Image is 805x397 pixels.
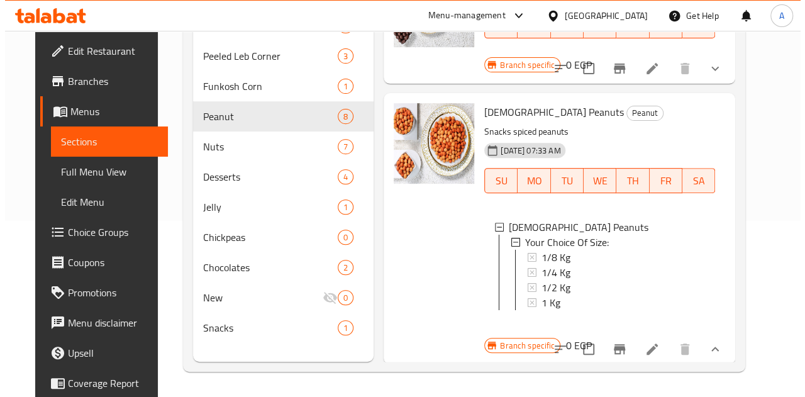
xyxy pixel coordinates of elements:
span: [DATE] 07:33 AM [491,145,560,157]
span: Snacks [198,320,333,335]
a: Edit menu item [640,61,655,76]
span: Desserts [198,169,333,184]
span: [DEMOGRAPHIC_DATA] Peanuts [479,103,619,121]
span: 1 [333,322,348,334]
div: items [333,169,348,184]
span: Sections [56,134,153,149]
button: SA [677,168,710,193]
span: Peanut [198,109,333,124]
div: Chickpeas0 [188,222,369,252]
span: SU [485,172,508,190]
span: WE [584,17,606,35]
span: 4 [333,171,348,183]
span: Jelly [198,199,333,215]
span: New [198,290,318,305]
div: Peeled Leb Corner3 [188,41,369,71]
span: WE [584,172,606,190]
span: Promotions [63,285,153,300]
span: Chocolates [198,260,333,275]
span: Branch specific [490,340,555,352]
div: Chocolates2 [188,252,369,282]
p: Snacks spiced peanuts [479,124,710,140]
div: Nuts7 [188,131,369,162]
div: [GEOGRAPHIC_DATA] [560,9,643,23]
span: Select to update [570,55,597,82]
span: SU [485,17,508,35]
nav: Menu sections [188,6,369,348]
a: Promotions [35,277,163,308]
span: Edit Restaurant [63,43,153,59]
span: 8 [333,111,348,123]
button: FR [645,168,677,193]
span: Chickpeas [198,230,333,245]
span: Full Menu View [56,164,153,179]
button: sort-choices [540,53,570,84]
button: show more [695,334,725,364]
span: 0 [333,292,348,304]
span: [DEMOGRAPHIC_DATA] Peanuts [504,220,643,235]
span: Funkosh Corn [198,79,333,94]
span: Coupons [63,255,153,270]
svg: Show Choices [702,61,718,76]
button: delete [665,53,695,84]
span: TU [551,17,574,35]
div: New0 [188,282,369,313]
div: Peanut [621,106,658,121]
span: Menus [65,104,153,119]
div: Funkosh Corn1 [188,71,369,101]
span: 1/2 Kg [536,280,565,295]
span: 0 [333,232,348,243]
button: sort-choices [540,334,570,364]
a: Branches [35,66,163,96]
span: 1/4 Kg [536,265,565,280]
div: Snacks1 [188,313,369,343]
div: Menu-management [423,8,501,23]
span: A [774,9,779,23]
button: show more [695,53,725,84]
button: delete [665,334,695,364]
div: items [333,230,348,245]
span: FR [650,172,672,190]
div: Peanut8 [188,101,369,131]
svg: Show Choices [702,342,718,357]
a: Coupons [35,247,163,277]
button: MO [513,168,545,193]
span: 1 [333,81,348,92]
button: WE [579,168,611,193]
button: Branch-specific-item [599,334,630,364]
div: items [333,139,348,154]
div: Jelly1 [188,192,369,222]
span: Your Choice Of Size: [520,235,604,250]
div: items [333,320,348,335]
span: Peanut [622,106,658,120]
button: TU [546,168,579,193]
span: 1/8 Kg [536,250,565,265]
span: 1 [333,201,348,213]
a: Full Menu View [46,157,163,187]
span: SA [682,172,705,190]
a: Edit Restaurant [35,36,163,66]
span: Choice Groups [63,225,153,240]
svg: Inactive section [318,290,333,305]
span: Menu disclaimer [63,315,153,330]
span: Peeled Leb Corner [198,48,333,64]
a: Edit menu item [640,342,655,357]
span: Coverage Report [63,376,153,391]
a: Edit Menu [46,187,163,217]
span: SA [682,17,705,35]
button: SU [479,168,513,193]
span: 7 [333,141,348,153]
div: items [333,290,348,305]
a: Menus [35,96,163,126]
div: Desserts4 [188,162,369,192]
span: 3 [333,50,348,62]
button: Branch-specific-item [599,53,630,84]
span: Nuts [198,139,333,154]
img: Lebanese Peanuts [389,103,469,184]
